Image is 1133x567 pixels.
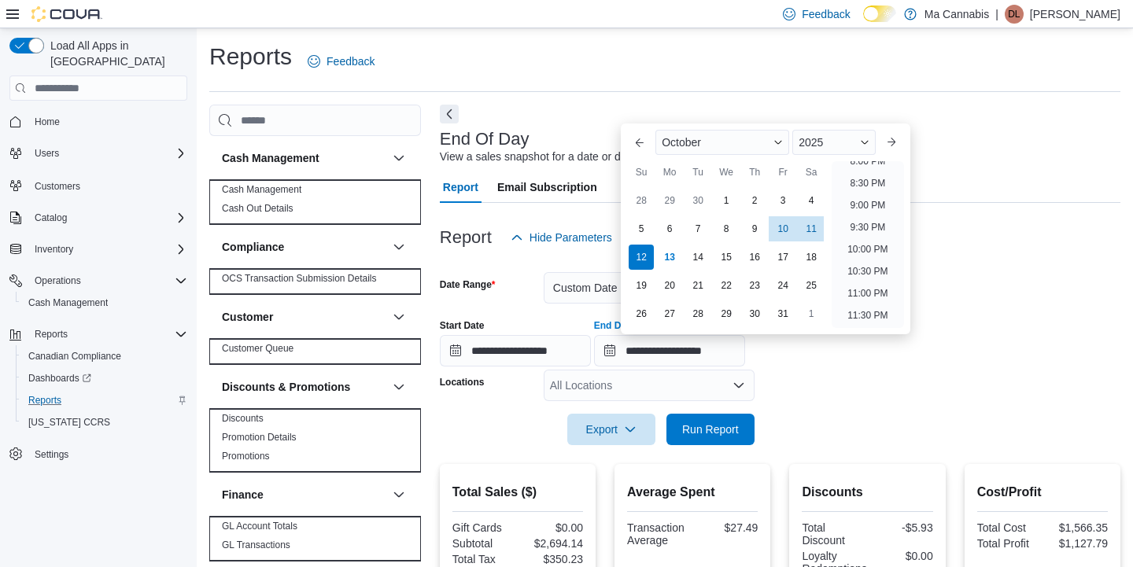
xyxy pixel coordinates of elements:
[209,339,421,364] div: Customer
[3,110,194,133] button: Home
[655,130,789,155] div: Button. Open the month selector. October is currently selected.
[28,325,187,344] span: Reports
[222,487,264,503] h3: Finance
[28,177,87,196] a: Customers
[714,301,739,326] div: day-29
[16,292,194,314] button: Cash Management
[440,278,496,291] label: Date Range
[742,188,767,213] div: day-2
[222,451,270,462] a: Promotions
[685,301,710,326] div: day-28
[222,432,297,443] a: Promotion Details
[209,517,421,561] div: Finance
[924,5,990,24] p: Ma Cannabis
[832,161,903,328] ul: Time
[770,216,795,241] div: day-10
[799,160,824,185] div: Sa
[440,376,485,388] label: Locations
[714,160,739,185] div: We
[222,487,386,503] button: Finance
[521,537,583,550] div: $2,694.14
[1046,521,1108,534] div: $1,566.35
[22,413,187,432] span: Washington CCRS
[3,443,194,466] button: Settings
[770,273,795,298] div: day-24
[995,5,998,24] p: |
[843,152,891,171] li: 8:00 PM
[799,273,824,298] div: day-25
[35,147,59,160] span: Users
[770,245,795,270] div: day-17
[567,414,655,445] button: Export
[629,160,654,185] div: Su
[28,325,74,344] button: Reports
[28,271,87,290] button: Operations
[28,445,75,464] a: Settings
[1005,5,1024,24] div: Dave Lai
[16,411,194,433] button: [US_STATE] CCRS
[799,245,824,270] div: day-18
[22,369,98,388] a: Dashboards
[841,306,894,325] li: 11:30 PM
[3,238,194,260] button: Inventory
[35,274,81,287] span: Operations
[1008,5,1020,24] span: DL
[657,245,682,270] div: day-13
[3,142,194,164] button: Users
[44,38,187,69] span: Load All Apps in [GEOGRAPHIC_DATA]
[222,379,386,395] button: Discounts & Promotions
[209,409,421,472] div: Discounts & Promotions
[22,293,187,312] span: Cash Management
[629,273,654,298] div: day-19
[594,319,635,332] label: End Date
[682,422,739,437] span: Run Report
[28,208,73,227] button: Catalog
[222,273,377,284] a: OCS Transaction Submission Details
[28,208,187,227] span: Catalog
[802,483,932,502] h2: Discounts
[9,104,187,506] nav: Complex example
[685,245,710,270] div: day-14
[3,323,194,345] button: Reports
[440,105,459,123] button: Next
[742,160,767,185] div: Th
[301,46,381,77] a: Feedback
[685,216,710,241] div: day-7
[28,296,108,309] span: Cash Management
[440,319,485,332] label: Start Date
[977,483,1108,502] h2: Cost/Profit
[629,245,654,270] div: day-12
[530,230,612,245] span: Hide Parameters
[28,144,65,163] button: Users
[222,413,264,424] a: Discounts
[497,171,597,203] span: Email Subscription
[1030,5,1120,24] p: [PERSON_NAME]
[714,216,739,241] div: day-8
[28,240,79,259] button: Inventory
[452,553,515,565] div: Total Tax
[714,245,739,270] div: day-15
[879,130,904,155] button: Next month
[657,160,682,185] div: Mo
[521,553,583,565] div: $350.23
[627,521,689,547] div: Transaction Average
[742,245,767,270] div: day-16
[222,379,350,395] h3: Discounts & Promotions
[1046,537,1108,550] div: $1,127.79
[327,53,375,69] span: Feedback
[31,6,102,22] img: Cova
[222,150,319,166] h3: Cash Management
[504,222,618,253] button: Hide Parameters
[222,239,284,255] h3: Compliance
[22,293,114,312] a: Cash Management
[843,218,891,237] li: 9:30 PM
[28,175,187,195] span: Customers
[28,144,187,163] span: Users
[577,414,646,445] span: Export
[629,188,654,213] div: day-28
[3,174,194,197] button: Customers
[594,335,745,366] input: Press the down key to enter a popover containing a calendar. Press the escape key to close the po...
[714,188,739,213] div: day-1
[802,6,850,22] span: Feedback
[222,239,386,255] button: Compliance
